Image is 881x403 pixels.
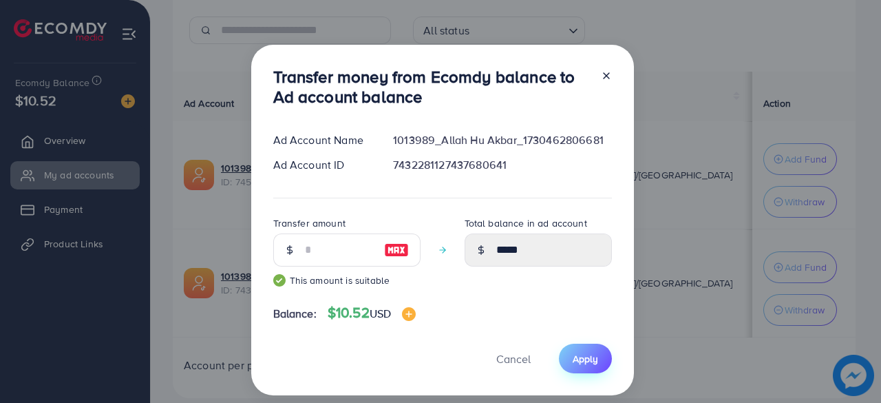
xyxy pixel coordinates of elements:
img: guide [273,274,286,287]
span: Cancel [496,351,531,366]
h3: Transfer money from Ecomdy balance to Ad account balance [273,67,590,107]
img: image [384,242,409,258]
div: 1013989_Allah Hu Akbar_1730462806681 [382,132,622,148]
button: Apply [559,344,612,373]
label: Transfer amount [273,216,346,230]
img: image [402,307,416,321]
div: Ad Account ID [262,157,383,173]
div: Ad Account Name [262,132,383,148]
span: Balance: [273,306,317,322]
span: USD [370,306,391,321]
div: 7432281127437680641 [382,157,622,173]
span: Apply [573,352,598,366]
small: This amount is suitable [273,273,421,287]
h4: $10.52 [328,304,416,322]
label: Total balance in ad account [465,216,587,230]
button: Cancel [479,344,548,373]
